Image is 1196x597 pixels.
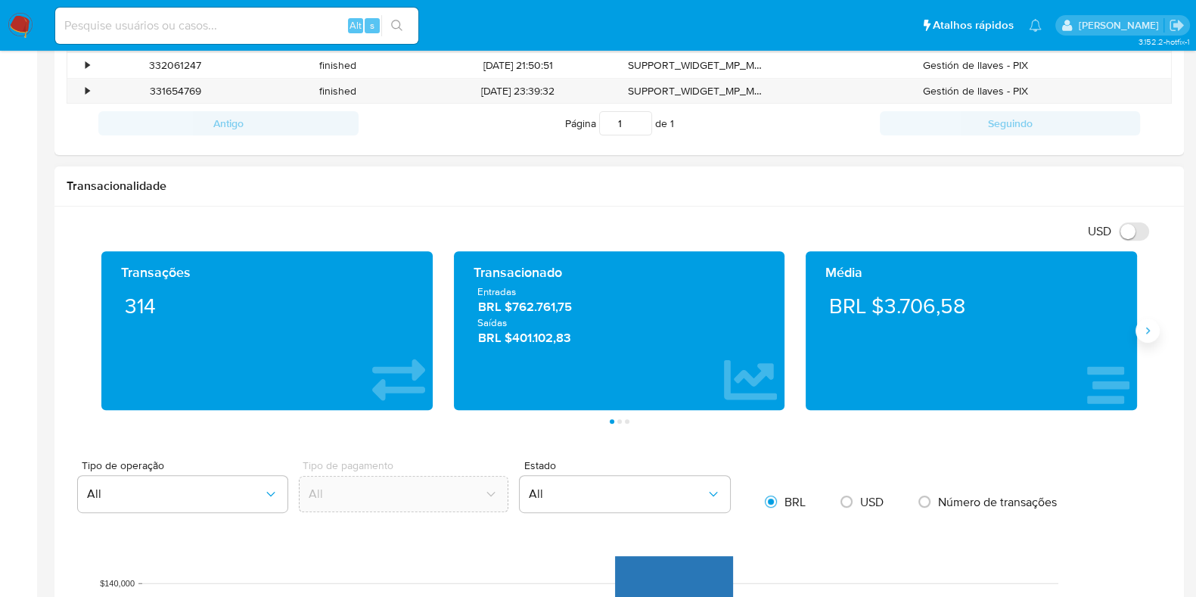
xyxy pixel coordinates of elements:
button: Antigo [98,111,359,135]
span: Alt [349,18,362,33]
span: Atalhos rápidos [933,17,1014,33]
span: Página de [565,111,674,135]
div: Gestión de llaves - PIX [780,53,1171,78]
a: Notificações [1029,19,1042,32]
span: s [370,18,374,33]
a: Sair [1169,17,1185,33]
div: • [85,84,89,98]
p: jhonata.costa@mercadolivre.com [1078,18,1163,33]
span: 1 [670,116,674,131]
div: Gestión de llaves - PIX [780,79,1171,104]
div: 332061247 [94,53,256,78]
span: 3.152.2-hotfix-1 [1138,36,1188,48]
div: SUPPORT_WIDGET_MP_MOBILE [617,79,780,104]
div: [DATE] 23:39:32 [419,79,617,104]
div: finished [256,79,419,104]
div: • [85,58,89,73]
div: [DATE] 21:50:51 [419,53,617,78]
button: search-icon [381,15,412,36]
button: Seguindo [880,111,1140,135]
div: SUPPORT_WIDGET_MP_MOBILE [617,53,780,78]
div: 331654769 [94,79,256,104]
div: finished [256,53,419,78]
input: Pesquise usuários ou casos... [55,16,418,36]
h1: Transacionalidade [67,179,1172,194]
